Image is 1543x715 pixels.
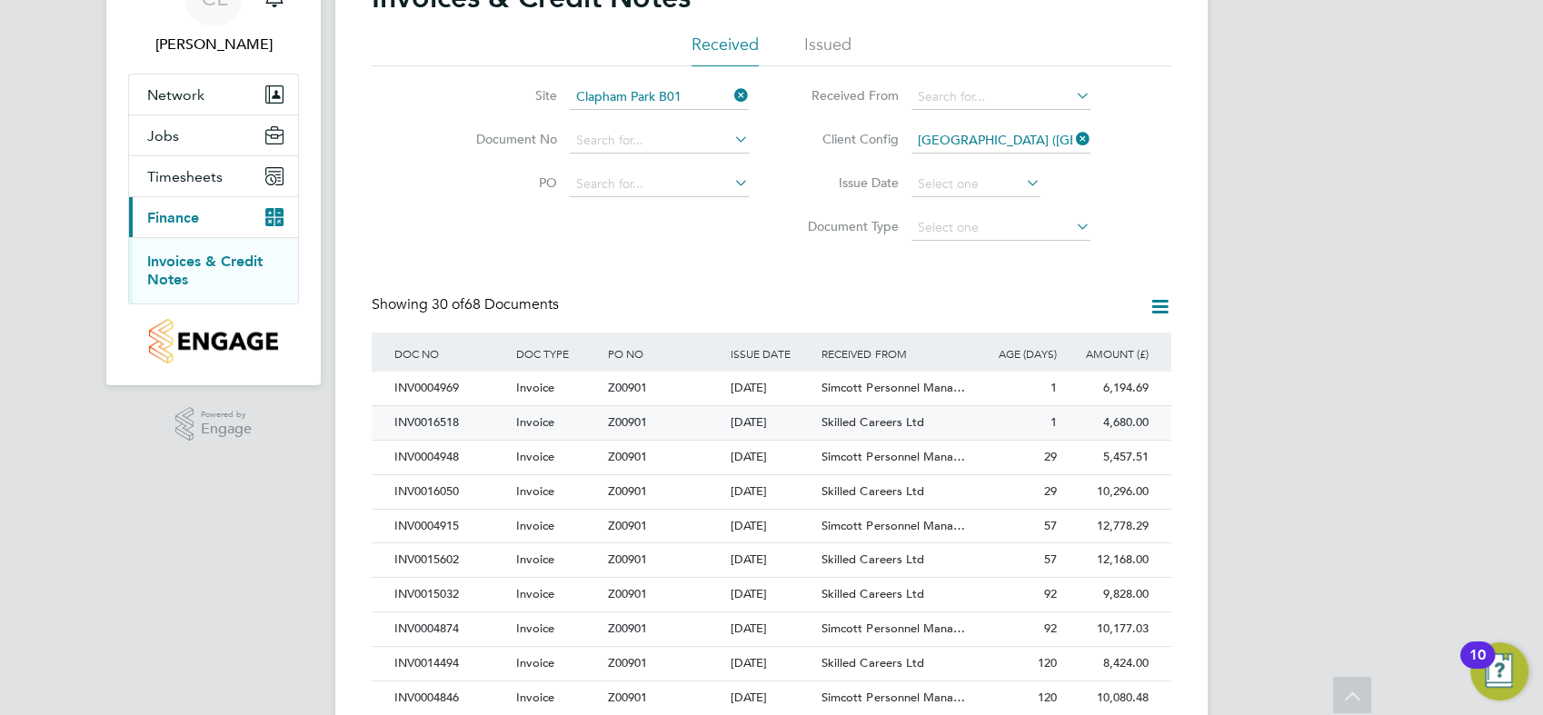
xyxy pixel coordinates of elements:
[512,333,603,374] div: DOC TYPE
[1061,578,1153,611] div: 9,828.00
[516,518,554,533] span: Invoice
[147,168,223,185] span: Timesheets
[726,647,818,680] div: [DATE]
[821,551,923,567] span: Skilled Careers Ltd
[794,174,899,191] label: Issue Date
[516,483,554,499] span: Invoice
[390,475,512,509] div: INV0016050
[516,449,554,464] span: Invoice
[390,441,512,474] div: INV0004948
[516,621,554,636] span: Invoice
[147,127,179,144] span: Jobs
[608,380,647,395] span: Z00901
[911,84,1090,110] input: Search for...
[692,34,759,66] li: Received
[608,655,647,670] span: Z00901
[390,333,512,374] div: DOC NO
[1469,655,1486,679] div: 10
[911,128,1090,154] input: Search for...
[516,414,554,430] span: Invoice
[821,483,923,499] span: Skilled Careers Ltd
[201,422,252,437] span: Engage
[911,172,1040,197] input: Select one
[129,197,298,237] button: Finance
[1050,380,1057,395] span: 1
[804,34,851,66] li: Issued
[129,237,298,303] div: Finance
[1061,372,1153,405] div: 6,194.69
[726,475,818,509] div: [DATE]
[1044,551,1057,567] span: 57
[726,406,818,440] div: [DATE]
[453,131,557,147] label: Document No
[129,156,298,196] button: Timesheets
[821,414,923,430] span: Skilled Careers Ltd
[608,586,647,601] span: Z00901
[1050,414,1057,430] span: 1
[608,518,647,533] span: Z00901
[1038,690,1057,705] span: 120
[1470,642,1528,700] button: Open Resource Center, 10 new notifications
[128,34,299,55] span: Chay Lee-Wo
[821,621,964,636] span: Simcott Personnel Mana…
[1044,518,1057,533] span: 57
[1061,406,1153,440] div: 4,680.00
[821,449,964,464] span: Simcott Personnel Mana…
[201,407,252,422] span: Powered by
[608,551,647,567] span: Z00901
[726,681,818,715] div: [DATE]
[794,131,899,147] label: Client Config
[453,87,557,104] label: Site
[817,333,970,374] div: RECEIVED FROM
[516,655,554,670] span: Invoice
[147,86,204,104] span: Network
[390,406,512,440] div: INV0016518
[608,483,647,499] span: Z00901
[390,578,512,611] div: INV0015032
[390,681,512,715] div: INV0004846
[516,380,554,395] span: Invoice
[821,380,964,395] span: Simcott Personnel Mana…
[390,372,512,405] div: INV0004969
[147,253,263,288] a: Invoices & Credit Notes
[726,612,818,646] div: [DATE]
[432,295,464,313] span: 30 of
[129,115,298,155] button: Jobs
[453,174,557,191] label: PO
[128,319,299,363] a: Go to home page
[570,84,749,110] input: Search for...
[147,209,199,226] span: Finance
[608,449,647,464] span: Z00901
[129,74,298,114] button: Network
[794,218,899,234] label: Document Type
[726,543,818,577] div: [DATE]
[390,612,512,646] div: INV0004874
[390,543,512,577] div: INV0015602
[175,407,253,442] a: Powered byEngage
[726,333,818,374] div: ISSUE DATE
[516,586,554,601] span: Invoice
[726,441,818,474] div: [DATE]
[1044,483,1057,499] span: 29
[432,295,559,313] span: 68 Documents
[1044,621,1057,636] span: 92
[1061,510,1153,543] div: 12,778.29
[1061,647,1153,680] div: 8,424.00
[726,372,818,405] div: [DATE]
[390,510,512,543] div: INV0004915
[911,215,1090,241] input: Select one
[1061,543,1153,577] div: 12,168.00
[1044,586,1057,601] span: 92
[726,578,818,611] div: [DATE]
[372,295,562,314] div: Showing
[821,690,964,705] span: Simcott Personnel Mana…
[603,333,725,374] div: PO NO
[149,319,277,363] img: countryside-properties-logo-retina.png
[608,621,647,636] span: Z00901
[794,87,899,104] label: Received From
[1061,333,1153,374] div: AMOUNT (£)
[390,647,512,680] div: INV0014494
[608,690,647,705] span: Z00901
[1061,475,1153,509] div: 10,296.00
[516,690,554,705] span: Invoice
